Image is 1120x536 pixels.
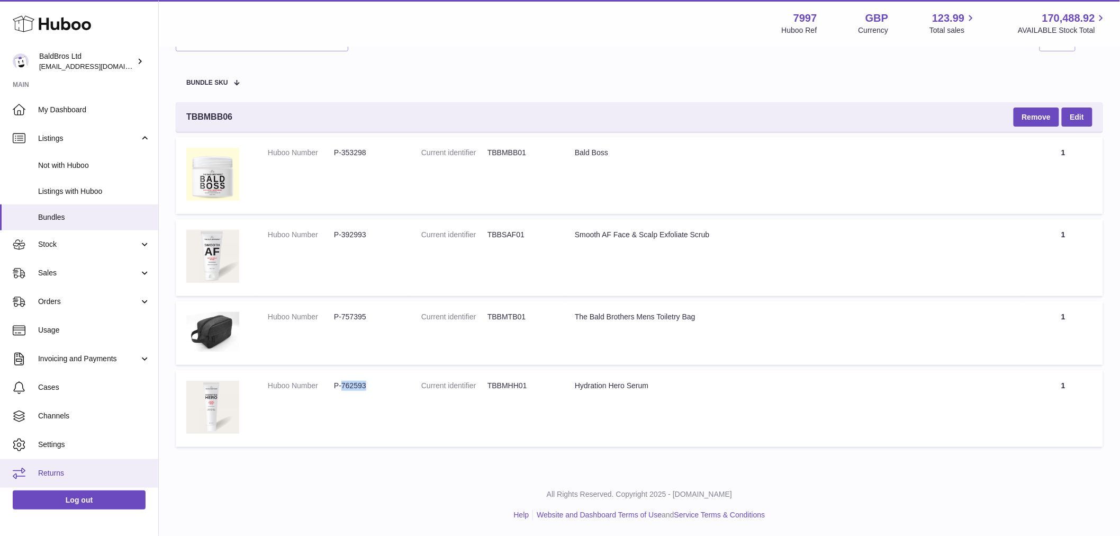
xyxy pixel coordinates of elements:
span: Cases [38,382,150,392]
td: 1 [1024,370,1103,447]
div: The Bald Brothers Mens Toiletry Bag [575,312,1013,322]
dd: TBBSAF01 [487,230,554,240]
span: [EMAIL_ADDRESS][DOMAIN_NAME] [39,62,156,70]
span: Not with Huboo [38,160,150,171]
a: 170,488.92 AVAILABLE Stock Total [1018,11,1107,35]
div: BaldBros Ltd [39,51,134,72]
dd: TBBMTB01 [487,312,554,322]
dt: Current identifier [421,381,487,391]
dt: Current identifier [421,312,487,322]
dd: P-392993 [334,230,400,240]
dt: Huboo Number [268,148,334,158]
a: Service Terms & Conditions [674,511,765,519]
dd: TBBMHH01 [487,381,554,391]
span: Listings with Huboo [38,186,150,196]
button: Remove [1014,108,1059,127]
div: Currency [859,25,889,35]
a: 123.99 Total sales [929,11,977,35]
img: internalAdmin-7997@internal.huboo.com [13,53,29,69]
img: Bald Boss [186,148,239,201]
dt: Current identifier [421,230,487,240]
td: 1 [1024,137,1103,214]
dt: Huboo Number [268,230,334,240]
span: 123.99 [932,11,964,25]
span: Total sales [929,25,977,35]
div: Huboo Ref [782,25,817,35]
strong: GBP [865,11,888,25]
div: Bald Boss [575,148,1013,158]
p: All Rights Reserved. Copyright 2025 - [DOMAIN_NAME] [167,489,1112,499]
a: Help [514,511,529,519]
dt: Huboo Number [268,381,334,391]
img: Hydration Hero Serum [186,381,239,434]
a: Log out [13,490,146,510]
span: Usage [38,325,150,335]
span: Bundles [38,212,150,222]
span: Channels [38,411,150,421]
img: Smooth AF Face & Scalp Exfoliate Scrub [186,230,239,283]
div: Smooth AF Face & Scalp Exfoliate Scrub [575,230,1013,240]
div: Hydration Hero Serum [575,381,1013,391]
dd: P-353298 [334,148,400,158]
li: and [533,510,765,520]
span: Orders [38,297,139,307]
td: 1 [1024,219,1103,296]
td: 1 [1024,301,1103,365]
span: AVAILABLE Stock Total [1018,25,1107,35]
span: Returns [38,468,150,478]
dt: Current identifier [421,148,487,158]
a: Edit [1062,108,1092,127]
span: 170,488.92 [1042,11,1095,25]
strong: 7997 [793,11,817,25]
span: My Dashboard [38,105,150,115]
a: Website and Dashboard Terms of Use [537,511,662,519]
span: Sales [38,268,139,278]
dd: TBBMBB01 [487,148,554,158]
span: Bundle SKU [186,79,228,86]
span: Stock [38,239,139,249]
span: Invoicing and Payments [38,354,139,364]
img: The Bald Brothers Mens Toiletry Bag [186,312,239,352]
dd: P-762593 [334,381,400,391]
span: Listings [38,133,139,144]
span: TBBMBB06 [186,111,232,123]
dd: P-757395 [334,312,400,322]
span: Settings [38,440,150,450]
dt: Huboo Number [268,312,334,322]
